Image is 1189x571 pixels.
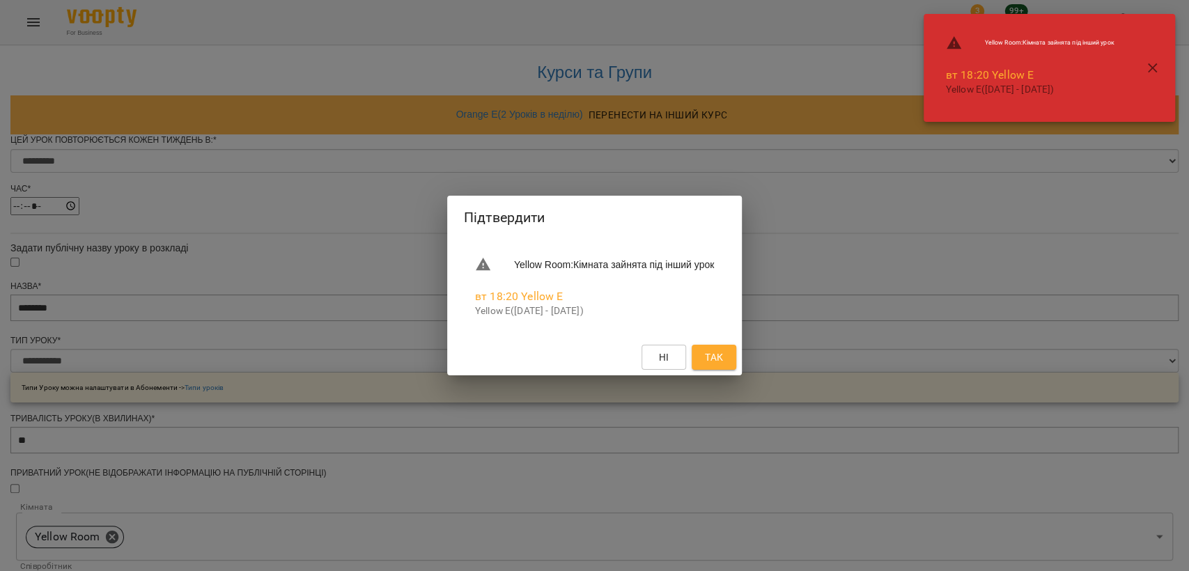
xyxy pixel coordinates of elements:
button: Так [692,345,736,370]
p: Yellow E ([DATE] - [DATE]) [946,83,1114,97]
a: вт 18:20 Yellow E [475,290,564,303]
span: Ні [659,349,669,366]
li: Yellow Room : Кімната зайнята під інший урок [464,251,725,279]
li: Yellow Room : Кімната зайнята під інший урок [935,29,1126,57]
p: Yellow E ([DATE] - [DATE]) [475,304,714,318]
button: Ні [642,345,686,370]
span: Так [705,349,723,366]
h2: Підтвердити [464,207,725,228]
a: вт 18:20 Yellow E [946,68,1034,81]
